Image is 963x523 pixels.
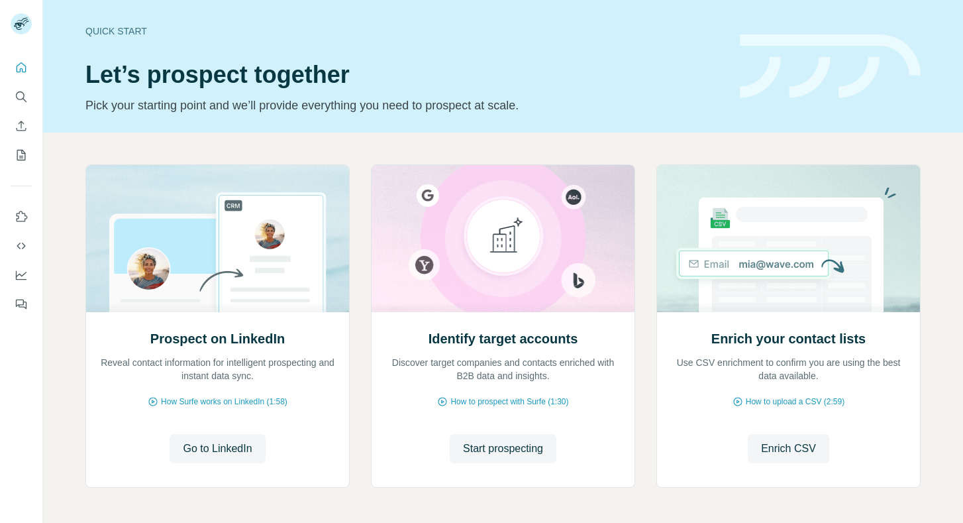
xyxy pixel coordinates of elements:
button: Dashboard [11,263,32,287]
button: Feedback [11,292,32,316]
p: Use CSV enrichment to confirm you are using the best data available. [670,356,907,382]
button: Search [11,85,32,109]
span: Enrich CSV [761,441,816,457]
button: My lists [11,143,32,167]
img: banner [740,34,921,99]
button: Enrich CSV [748,434,829,463]
button: Quick start [11,56,32,80]
h2: Enrich your contact lists [711,329,866,348]
img: Enrich your contact lists [656,165,921,312]
span: Go to LinkedIn [183,441,252,457]
span: How to prospect with Surfe (1:30) [450,396,568,408]
button: Use Surfe on LinkedIn [11,205,32,229]
span: How to upload a CSV (2:59) [746,396,844,408]
button: Go to LinkedIn [170,434,265,463]
p: Reveal contact information for intelligent prospecting and instant data sync. [99,356,336,382]
button: Start prospecting [450,434,556,463]
p: Discover target companies and contacts enriched with B2B data and insights. [385,356,621,382]
h2: Identify target accounts [429,329,578,348]
button: Enrich CSV [11,114,32,138]
span: Start prospecting [463,441,543,457]
button: Use Surfe API [11,234,32,258]
span: How Surfe works on LinkedIn (1:58) [161,396,287,408]
p: Pick your starting point and we’ll provide everything you need to prospect at scale. [85,96,724,115]
h1: Let’s prospect together [85,62,724,88]
h2: Prospect on LinkedIn [150,329,285,348]
img: Identify target accounts [371,165,635,312]
div: Quick start [85,25,724,38]
img: Prospect on LinkedIn [85,165,350,312]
